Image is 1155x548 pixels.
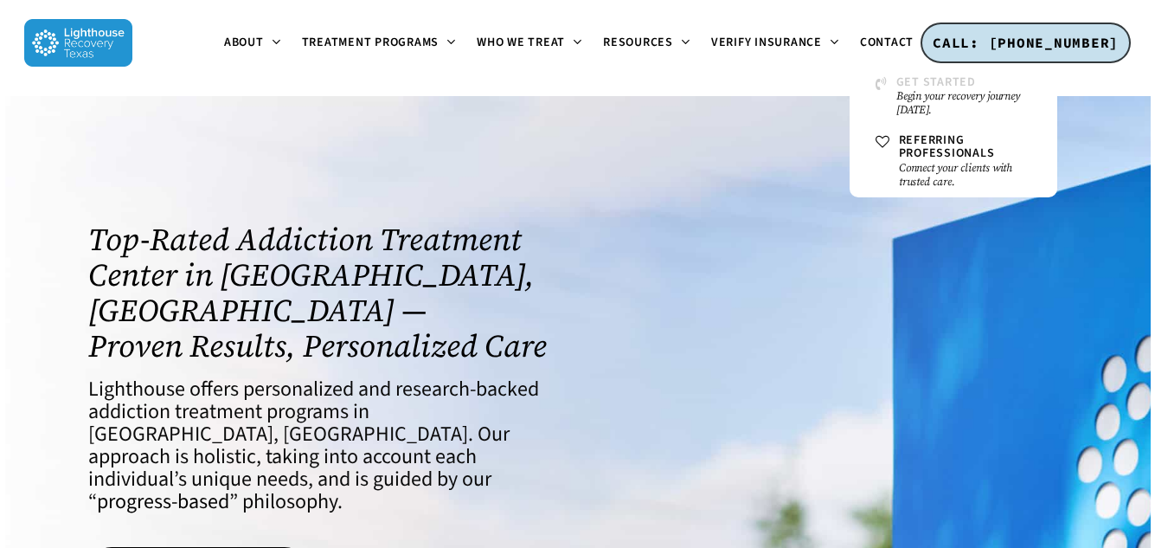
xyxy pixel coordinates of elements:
span: CALL: [PHONE_NUMBER] [933,34,1119,51]
h4: Lighthouse offers personalized and research-backed addiction treatment programs in [GEOGRAPHIC_DA... [88,378,557,513]
span: Referring Professionals [899,132,995,162]
h1: Top-Rated Addiction Treatment Center in [GEOGRAPHIC_DATA], [GEOGRAPHIC_DATA] — Proven Results, Pe... [88,222,557,364]
a: Treatment Programs [292,36,467,50]
a: Resources [593,36,701,50]
span: Resources [603,34,673,51]
span: Treatment Programs [302,34,440,51]
a: About [214,36,292,50]
span: Verify Insurance [711,34,822,51]
a: Verify Insurance [701,36,850,50]
small: Connect your clients with trusted care. [899,161,1031,189]
a: Get StartedBegin your recovery journey [DATE]. [867,68,1040,126]
a: Who We Treat [466,36,593,50]
a: Contact [850,36,941,50]
span: Who We Treat [477,34,565,51]
span: About [224,34,264,51]
small: Begin your recovery journey [DATE]. [896,89,1031,117]
a: progress-based [97,487,229,517]
span: Get Started [896,74,976,91]
a: CALL: [PHONE_NUMBER] [921,23,1131,64]
a: Referring ProfessionalsConnect your clients with trusted care. [867,126,1040,197]
img: Lighthouse Recovery Texas [24,19,132,67]
span: Contact [860,34,914,51]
